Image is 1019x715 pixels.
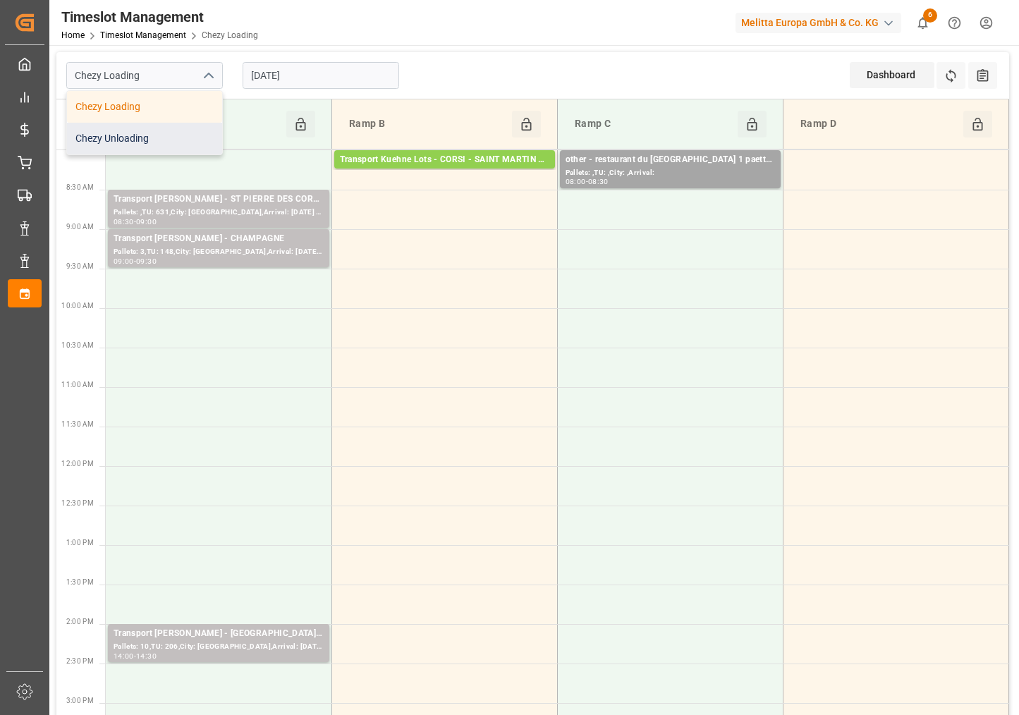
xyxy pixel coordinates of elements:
span: 6 [923,8,937,23]
span: 12:00 PM [61,460,94,468]
button: close menu [197,65,218,87]
div: 09:00 [136,219,157,225]
span: 10:30 AM [61,341,94,349]
button: show 6 new notifications [907,7,939,39]
span: 8:30 AM [66,183,94,191]
div: Timeslot Management [61,6,258,28]
div: Transport [PERSON_NAME] - ST PIERRE DES CORPS - ST PIERRE DES CORPS [114,192,324,207]
span: 12:30 PM [61,499,94,507]
div: Pallets: 11,TU: 261,City: [GEOGRAPHIC_DATA][PERSON_NAME],Arrival: [DATE] 00:00:00 [340,167,549,179]
a: Timeslot Management [100,30,186,40]
div: 14:30 [136,653,157,659]
span: 9:30 AM [66,262,94,270]
span: 2:30 PM [66,657,94,665]
div: 09:30 [136,258,157,264]
div: Transport [PERSON_NAME] - [GEOGRAPHIC_DATA] - [GEOGRAPHIC_DATA] [114,627,324,641]
div: 08:30 [588,178,609,185]
span: 1:30 PM [66,578,94,586]
div: - [134,219,136,225]
div: Transport [PERSON_NAME] - CHAMPAGNE [114,232,324,246]
div: Chezy Loading [67,91,222,123]
div: Melitta Europa GmbH & Co. KG [736,13,901,33]
div: Pallets: 10,TU: 206,City: [GEOGRAPHIC_DATA],Arrival: [DATE] 00:00:00 [114,641,324,653]
span: 11:30 AM [61,420,94,428]
div: Pallets: 3,TU: 148,City: [GEOGRAPHIC_DATA],Arrival: [DATE] 00:00:00 [114,246,324,258]
span: 10:00 AM [61,302,94,310]
div: Ramp D [795,111,963,137]
div: Pallets: ,TU: ,City: ,Arrival: [566,167,775,179]
div: Dashboard [850,62,934,88]
button: Melitta Europa GmbH & Co. KG [736,9,907,36]
div: 08:30 [114,219,134,225]
div: Ramp B [343,111,512,137]
div: 14:00 [114,653,134,659]
span: 11:00 AM [61,381,94,389]
input: DD-MM-YYYY [243,62,399,89]
a: Home [61,30,85,40]
div: - [134,258,136,264]
span: 2:00 PM [66,618,94,625]
div: other - restaurant du [GEOGRAPHIC_DATA] 1 paette pdt abimés - [566,153,775,167]
input: Type to search/select [66,62,223,89]
div: 08:00 [566,178,586,185]
div: - [586,178,588,185]
button: Help Center [939,7,970,39]
div: 09:00 [114,258,134,264]
div: Ramp C [569,111,738,137]
div: Chezy Unloading [67,123,222,154]
span: 1:00 PM [66,539,94,546]
span: 9:00 AM [66,223,94,231]
div: Transport Kuehne Lots - CORSI - SAINT MARTIN DU CRAU [340,153,549,167]
div: - [134,653,136,659]
div: Pallets: ,TU: 631,City: [GEOGRAPHIC_DATA],Arrival: [DATE] 00:00:00 [114,207,324,219]
span: 3:00 PM [66,697,94,704]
